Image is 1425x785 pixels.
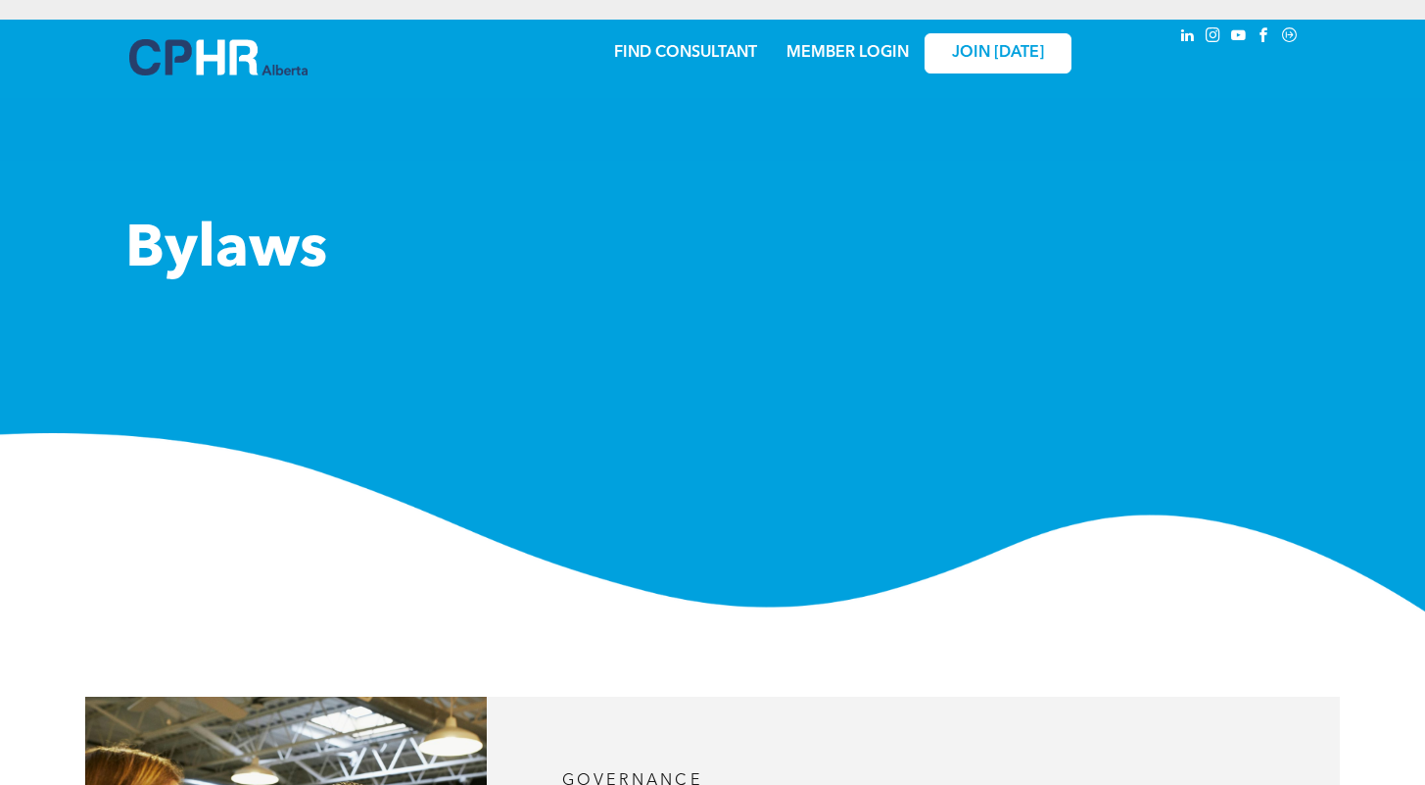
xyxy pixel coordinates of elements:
a: FIND CONSULTANT [614,45,757,61]
span: Bylaws [125,221,327,280]
a: instagram [1203,25,1224,51]
img: A blue and white logo for cp alberta [129,39,308,75]
a: MEMBER LOGIN [786,45,909,61]
a: Social network [1279,25,1301,51]
span: JOIN [DATE] [952,44,1044,63]
a: youtube [1228,25,1250,51]
a: linkedin [1177,25,1199,51]
a: facebook [1254,25,1275,51]
a: JOIN [DATE] [925,33,1071,74]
